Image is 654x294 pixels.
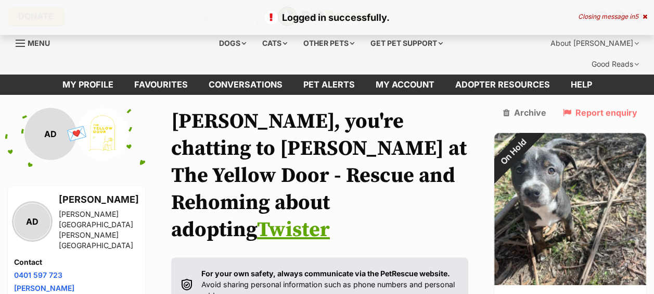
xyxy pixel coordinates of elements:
[14,203,50,240] div: AD
[14,257,139,267] h4: Contact
[560,75,602,95] a: Help
[563,108,637,117] a: Report enquiry
[494,133,646,285] img: Twister
[494,277,646,287] a: On Hold
[445,75,560,95] a: Adopter resources
[171,108,468,243] h1: [PERSON_NAME], you're chatting to [PERSON_NAME] at The Yellow Door - Rescue and Rehoming about ad...
[16,33,57,52] a: Menu
[124,75,198,95] a: Favourites
[24,108,76,160] div: AD
[584,54,646,75] div: Good Reads
[65,123,88,145] span: 💌
[14,271,62,279] a: 0401 597 723
[59,192,139,207] h3: [PERSON_NAME]
[10,10,644,24] p: Logged in successfully.
[543,33,646,54] div: About [PERSON_NAME]
[212,33,253,54] div: Dogs
[363,33,450,54] div: Get pet support
[255,33,294,54] div: Cats
[201,269,450,278] strong: For your own safety, always communicate via the PetRescue website.
[59,209,139,251] div: [PERSON_NAME][GEOGRAPHIC_DATA][PERSON_NAME][GEOGRAPHIC_DATA]
[76,108,129,160] img: The Yellow Door - Rescue and Rehoming profile pic
[578,13,647,20] div: Closing message in
[52,75,124,95] a: My profile
[503,108,546,117] a: Archive
[198,75,293,95] a: conversations
[296,33,362,54] div: Other pets
[635,13,638,20] span: 5
[257,217,330,243] a: Twister
[480,119,547,186] div: On Hold
[293,75,365,95] a: Pet alerts
[28,39,50,47] span: Menu
[365,75,445,95] a: My account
